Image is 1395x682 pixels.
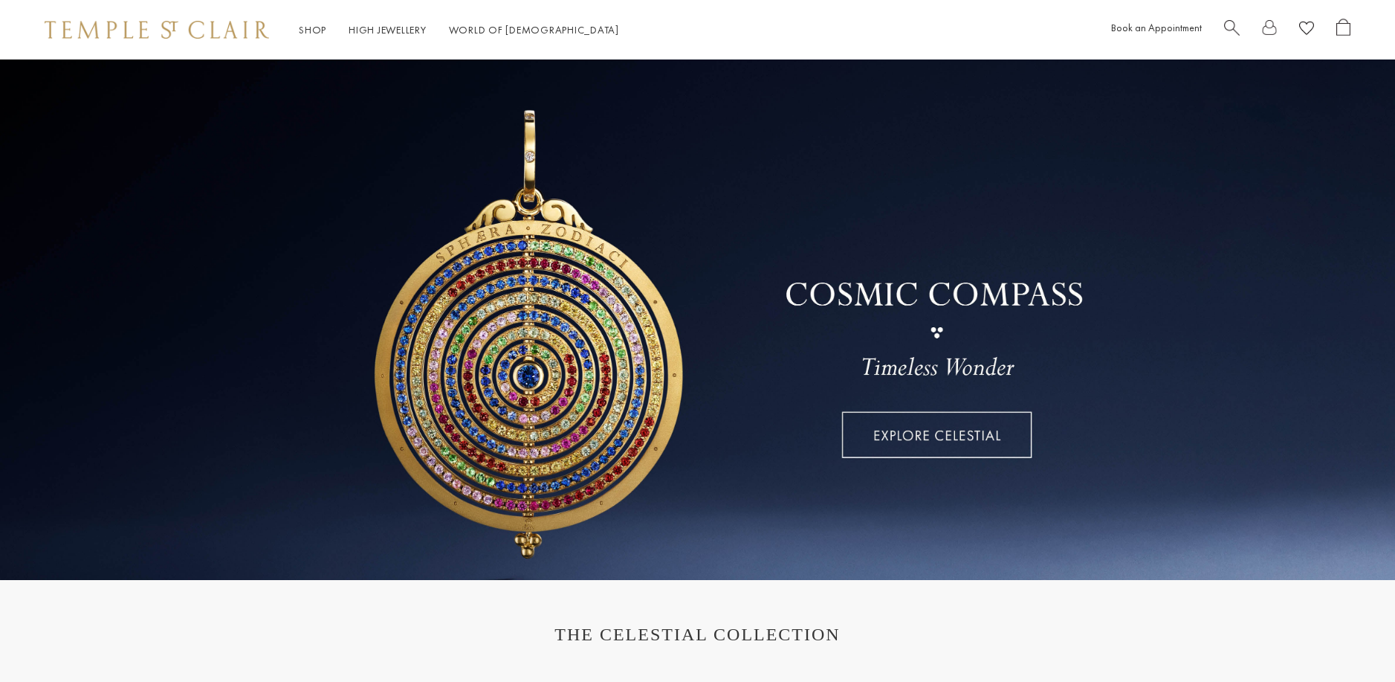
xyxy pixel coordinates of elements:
img: Temple St. Clair [45,21,269,39]
a: Book an Appointment [1111,21,1202,34]
a: World of [DEMOGRAPHIC_DATA]World of [DEMOGRAPHIC_DATA] [449,23,619,36]
h1: THE CELESTIAL COLLECTION [59,625,1336,645]
a: Search [1224,19,1240,42]
iframe: Gorgias live chat messenger [1321,612,1380,667]
a: ShopShop [299,23,326,36]
a: High JewelleryHigh Jewellery [349,23,427,36]
a: Open Shopping Bag [1336,19,1350,42]
a: View Wishlist [1299,19,1314,42]
nav: Main navigation [299,21,619,39]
